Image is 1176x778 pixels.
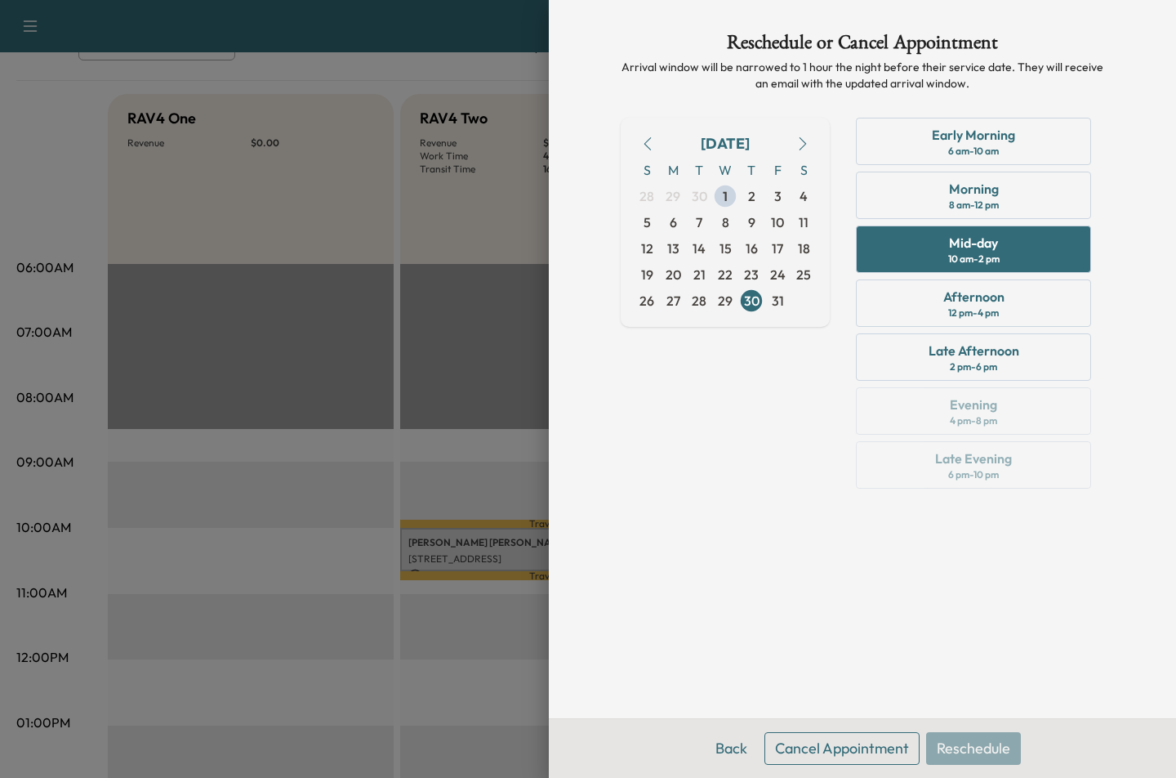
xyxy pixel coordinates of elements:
[772,239,783,258] span: 17
[639,291,654,311] span: 26
[929,341,1019,360] div: Late Afternoon
[764,157,791,183] span: F
[723,186,728,206] span: 1
[949,233,998,253] div: Mid-day
[621,59,1104,92] p: Arrival window will be narrowed to 1 hour the night before their service date. They will receive ...
[932,125,1015,145] div: Early Morning
[712,157,738,183] span: W
[799,212,808,232] span: 11
[644,212,651,232] span: 5
[948,253,1000,266] div: 10 am - 2 pm
[692,186,707,206] span: 30
[693,239,706,258] span: 14
[948,145,999,158] div: 6 am - 10 am
[943,287,1004,306] div: Afternoon
[621,33,1104,59] h1: Reschedule or Cancel Appointment
[744,265,759,284] span: 23
[738,157,764,183] span: T
[949,199,999,212] div: 8 am - 12 pm
[693,265,706,284] span: 21
[948,306,999,320] div: 12 pm - 4 pm
[660,157,686,183] span: M
[772,291,784,311] span: 31
[696,212,702,232] span: 7
[746,239,758,258] span: 16
[634,157,660,183] span: S
[641,265,653,284] span: 19
[686,157,712,183] span: T
[764,732,920,765] button: Cancel Appointment
[744,291,759,311] span: 30
[748,186,755,206] span: 2
[770,265,786,284] span: 24
[774,186,782,206] span: 3
[771,212,784,232] span: 10
[701,132,750,155] div: [DATE]
[718,291,733,311] span: 29
[791,157,817,183] span: S
[796,265,811,284] span: 25
[950,360,997,373] div: 2 pm - 6 pm
[666,186,680,206] span: 29
[667,239,679,258] span: 13
[641,239,653,258] span: 12
[666,265,681,284] span: 20
[722,212,729,232] span: 8
[705,732,758,765] button: Back
[718,265,733,284] span: 22
[748,212,755,232] span: 9
[639,186,654,206] span: 28
[798,239,810,258] span: 18
[719,239,732,258] span: 15
[949,179,999,199] div: Morning
[800,186,808,206] span: 4
[666,291,680,311] span: 27
[692,291,706,311] span: 28
[670,212,677,232] span: 6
